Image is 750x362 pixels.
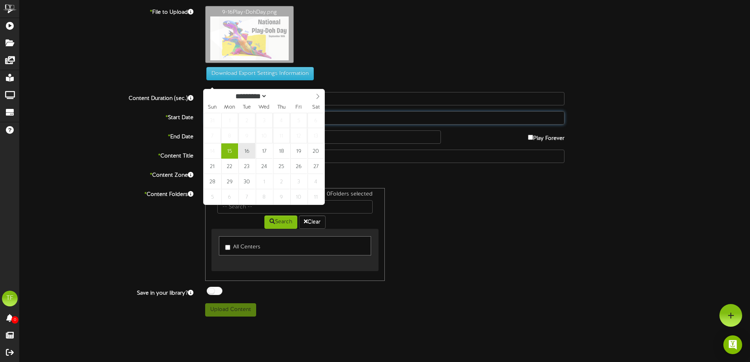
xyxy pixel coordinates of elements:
input: -- Search -- [217,200,373,214]
span: Mon [221,105,238,110]
input: Title of this Content [205,150,564,163]
span: September 9, 2025 [238,128,255,143]
label: Play Forever [528,130,564,143]
span: October 8, 2025 [256,189,273,205]
span: September 13, 2025 [308,128,324,143]
button: Clear [299,215,326,229]
span: September 16, 2025 [238,143,255,159]
span: September 7, 2025 [204,128,221,143]
span: September 24, 2025 [256,159,273,174]
span: September 21, 2025 [204,159,221,174]
span: September 23, 2025 [238,159,255,174]
span: October 4, 2025 [308,174,324,189]
span: September 11, 2025 [273,128,290,143]
span: Sun [204,105,221,110]
label: Content Duration (sec.) [14,92,199,103]
a: Download Export Settings Information [202,71,314,77]
span: October 10, 2025 [290,189,307,205]
label: Save in your library? [14,287,199,297]
label: Content Folders [14,188,199,199]
span: September 14, 2025 [204,143,221,159]
label: Start Date [14,111,199,122]
span: September 25, 2025 [273,159,290,174]
span: Thu [273,105,290,110]
span: August 31, 2025 [204,113,221,128]
span: October 6, 2025 [221,189,238,205]
span: September 1, 2025 [221,113,238,128]
label: File to Upload [14,6,199,16]
span: October 9, 2025 [273,189,290,205]
span: October 5, 2025 [204,189,221,205]
span: September 30, 2025 [238,174,255,189]
span: September 19, 2025 [290,143,307,159]
span: September 17, 2025 [256,143,273,159]
span: September 18, 2025 [273,143,290,159]
span: October 2, 2025 [273,174,290,189]
button: Upload Content [205,303,256,317]
span: September 12, 2025 [290,128,307,143]
span: September 20, 2025 [308,143,324,159]
span: September 5, 2025 [290,113,307,128]
span: September 26, 2025 [290,159,307,174]
span: September 27, 2025 [308,159,324,174]
button: Download Export Settings Information [206,67,314,80]
input: Year [267,92,295,100]
span: Sat [307,105,324,110]
span: October 11, 2025 [308,189,324,205]
div: Open Intercom Messenger [723,335,742,354]
span: September 22, 2025 [221,159,238,174]
span: September 6, 2025 [308,113,324,128]
label: End Date [14,130,199,141]
input: All Centers [225,245,230,250]
span: Tue [238,105,255,110]
span: October 7, 2025 [238,189,255,205]
span: September 2, 2025 [238,113,255,128]
button: Search [264,215,297,229]
span: September 10, 2025 [256,128,273,143]
span: September 29, 2025 [221,174,238,189]
span: September 15, 2025 [221,143,238,159]
label: All Centers [225,241,260,251]
label: Content Title [14,150,199,160]
span: 0 [11,316,18,324]
div: TF [2,291,18,306]
span: September 3, 2025 [256,113,273,128]
span: September 8, 2025 [221,128,238,143]
span: September 4, 2025 [273,113,290,128]
span: Fri [290,105,307,110]
span: October 3, 2025 [290,174,307,189]
input: Play Forever [528,135,533,140]
span: October 1, 2025 [256,174,273,189]
label: Content Zone [14,169,199,179]
span: September 28, 2025 [204,174,221,189]
span: Wed [255,105,273,110]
